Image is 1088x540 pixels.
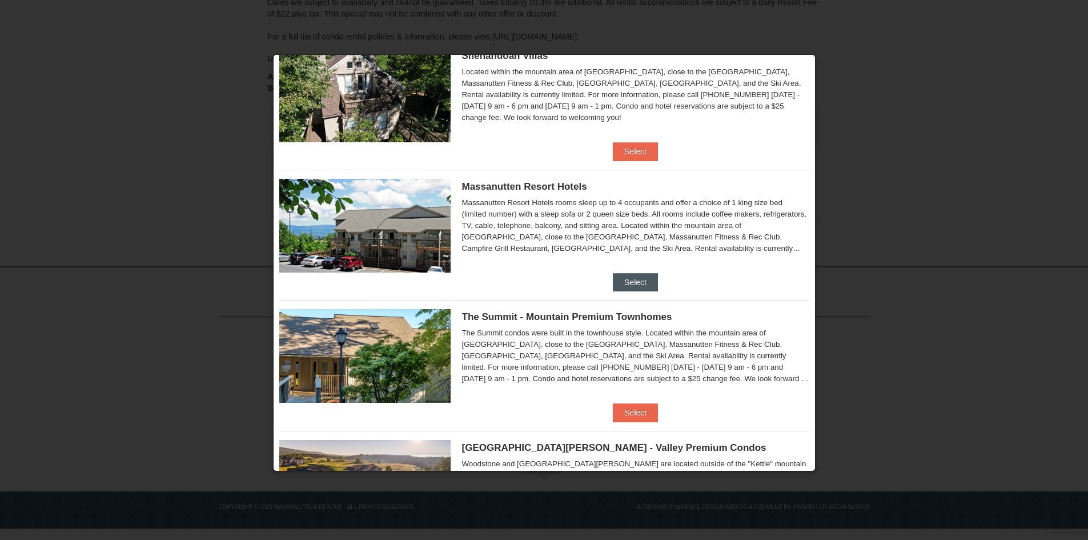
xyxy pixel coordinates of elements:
div: Woodstone and [GEOGRAPHIC_DATA][PERSON_NAME] are located outside of the "Kettle" mountain area an... [462,458,809,515]
button: Select [613,142,658,161]
img: 19219019-2-e70bf45f.jpg [279,48,451,142]
button: Select [613,403,658,422]
img: 19219034-1-0eee7e00.jpg [279,309,451,403]
span: Massanutten Resort Hotels [462,181,587,192]
div: The Summit condos were built in the townhouse style. Located within the mountain area of [GEOGRAP... [462,327,809,385]
div: Located within the mountain area of [GEOGRAPHIC_DATA], close to the [GEOGRAPHIC_DATA], Massanutte... [462,66,809,123]
img: 19219026-1-e3b4ac8e.jpg [279,179,451,273]
span: [GEOGRAPHIC_DATA][PERSON_NAME] - Valley Premium Condos [462,442,766,453]
div: Massanutten Resort Hotels rooms sleep up to 4 occupants and offer a choice of 1 king size bed (li... [462,197,809,254]
img: 19219041-4-ec11c166.jpg [279,440,451,534]
button: Select [613,273,658,291]
span: The Summit - Mountain Premium Townhomes [462,311,672,322]
span: Shenandoah Villas [462,50,548,61]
